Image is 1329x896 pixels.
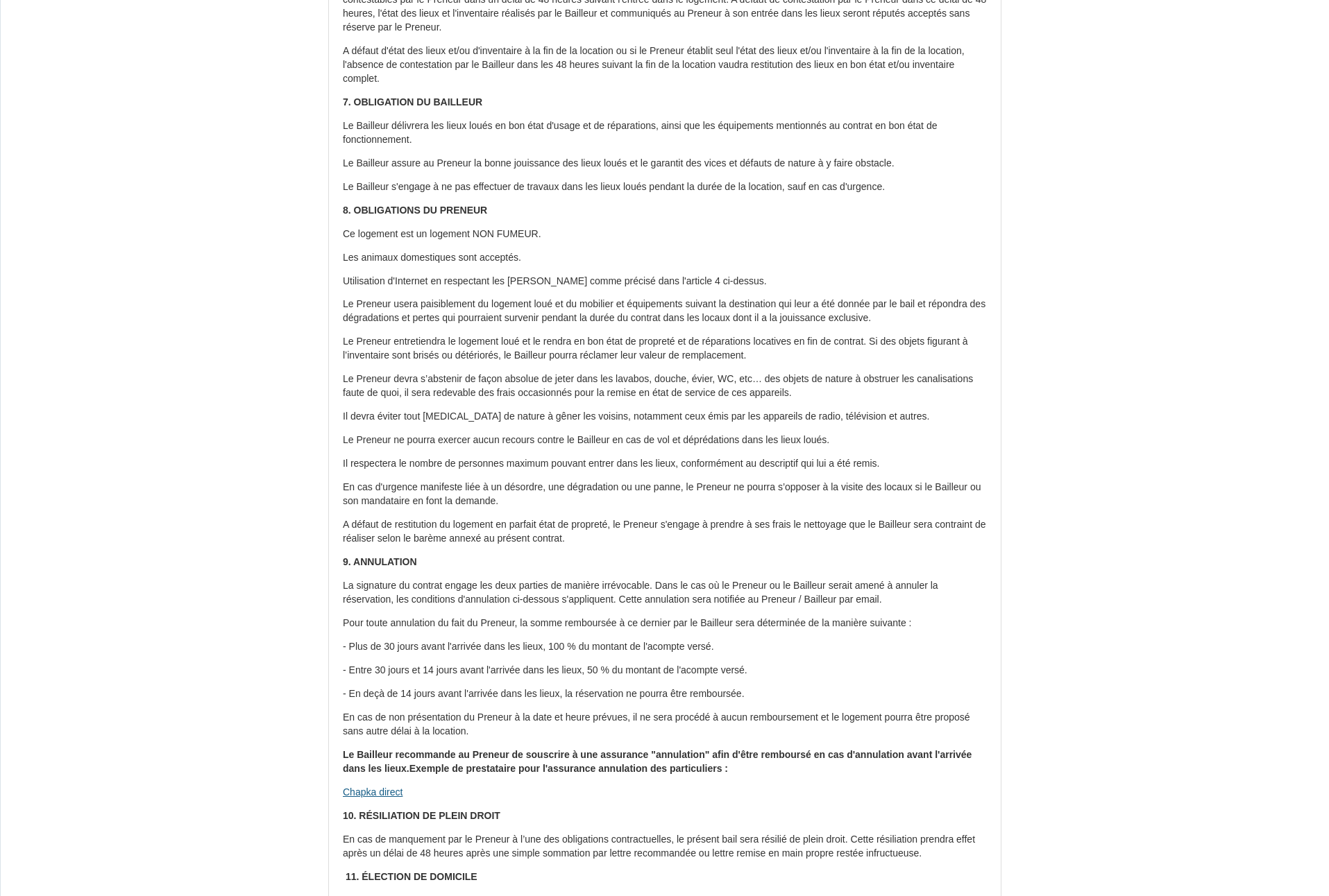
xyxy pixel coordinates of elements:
[343,833,987,861] p: En cas de manquement par le Preneur à l’une des obligations contractuelles, le présent bail sera ...
[343,157,987,171] p: Le Bailleur assure au Preneur la bonne jouissance des lieux loués et le garantit des vices et déf...
[343,579,987,607] p: La signature du contrat engage les deux parties de manière irrévocable. Dans le cas où le Preneur...
[343,711,987,739] p: En cas de non présentation du Preneur à la date et heure prévues, il ne sera procédé à aucun remb...
[343,481,987,508] p: , le Preneur ne pourra s’opposer à la visite des locaux si le Bailleur ou son mandataire en font ...
[343,664,987,678] p: - Entre 30 jours et 14 jours avant l'arrivée dans les lieux, 50 % du montant de l'acompte versé.
[343,617,987,630] p: Pour toute annulation du fait du Preneur, la somme remboursée à ce dernier par le Bailleur sera d...
[343,481,681,492] span: En cas d'urgence manifeste liée à un désordre, une dégradation ou une panne
[343,457,987,471] p: Il respectera le nombre de personnes maximum pouvant entrer dans les lieux, conformément au descr...
[343,372,987,400] p: Le Preneur devra s’abstenir de façon absolue de jeter dans les lavabos, douche, évier, WC, etc… d...
[343,556,417,567] strong: 9. ANNULATION
[343,96,482,107] strong: 7. OBLIGATION DU BAILLEUR
[343,180,987,194] p: Le Bailleur s'engage à ne pas effectuer de travaux dans les lieux loués pendant la durée de la lo...
[343,687,987,701] p: - En deçà de 14 jours avant l'arrivée dans les lieux, la réservation ne pourra être remboursée.
[343,518,987,546] p: A défaut de restitution du logement en parfait état de propreté, le Preneur s'engage à prendre à ...
[343,640,987,654] p: - Plus de 30 jours avant l'arrivée dans les lieux, 100 % du montant de l'acompte versé.
[409,763,728,774] strong: Exemple de prestataire pour l'assurance annulation des particuliers :
[343,205,487,216] strong: 8. OBLIGATIONS DU PRENEUR
[343,410,987,424] p: Il devra éviter tout [MEDICAL_DATA] de nature à gêner les voisins, notamment ceux émis par les ap...
[343,275,987,288] p: Utilisation d'Internet en respectant les [PERSON_NAME] comme précisé dans l'article 4 ci-dessus.
[343,749,972,774] strong: Le Bailleur recommande au Preneur de souscrire à une assurance "annulation" afin d'être remboursé...
[343,119,987,147] p: Le Bailleur délivrera les lieux loués en bon état d'usage et de réparations, ainsi que les équipe...
[343,786,403,798] a: Chapka direct
[343,44,987,86] p: A défaut d'état des lieux et/ou d'inventaire à la fin de la location ou si le Preneur établit seu...
[343,251,987,265] p: Les animaux domestiques sont acceptés.
[346,871,477,882] strong: 11. ÉLECTION DE DOMICILE
[343,433,987,447] p: Le Preneur ne pourra exercer aucun recours contre le Bailleur en cas de vol et déprédations dans ...
[343,335,987,363] p: Le Preneur entretiendra le logement loué et le rendra en bon état de propreté et de réparations l...
[343,810,500,821] strong: 10. RÉSILIATION DE PLEIN DROIT
[343,298,987,325] p: Le Preneur usera paisiblement du logement loué et du mobilier et équipements suivant la destinati...
[343,227,987,241] p: Ce logement est un logement NON FUMEUR.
